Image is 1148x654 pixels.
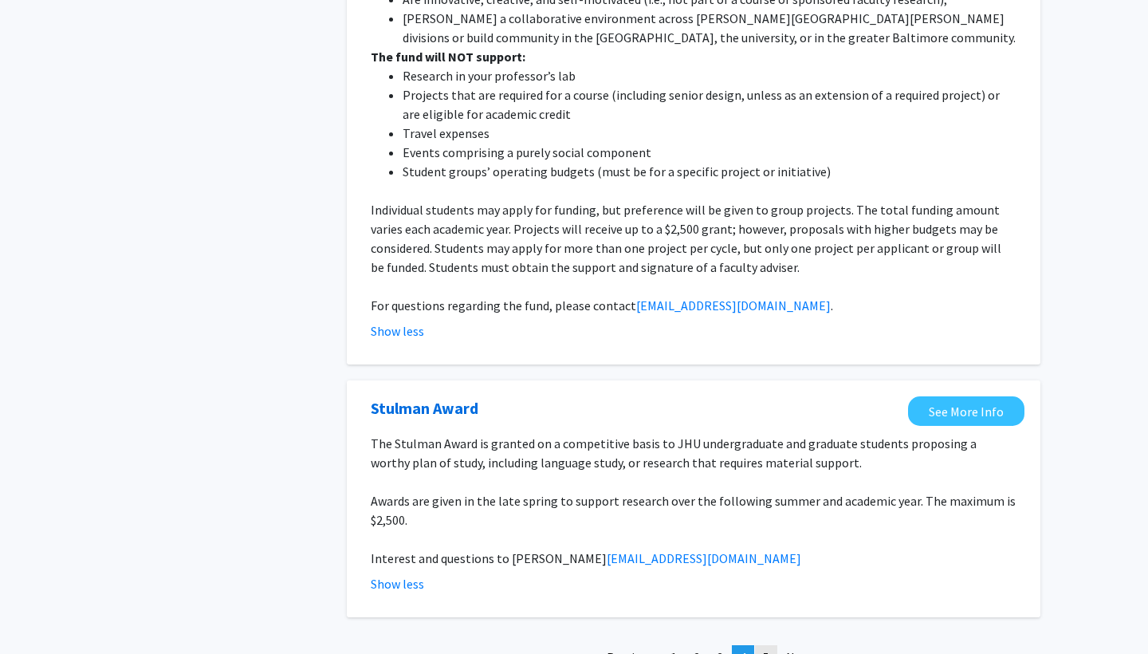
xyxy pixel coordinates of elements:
li: Projects that are required for a course (including senior design, unless as an extension of a req... [403,85,1016,124]
iframe: Chat [12,582,68,642]
a: Opens in a new tab [371,396,478,420]
a: [EMAIL_ADDRESS][DOMAIN_NAME] [607,550,801,566]
li: Events comprising a purely social component [403,143,1016,162]
li: [PERSON_NAME] a collaborative environment across [PERSON_NAME][GEOGRAPHIC_DATA][PERSON_NAME] divi... [403,9,1016,47]
a: Opens in a new tab [908,396,1024,426]
p: For questions regarding the fund, please contact . [371,296,1016,315]
a: [EMAIL_ADDRESS][DOMAIN_NAME] [636,297,831,313]
button: Show less [371,321,424,341]
span: The Stulman Award is granted on a competitive basis to JHU undergraduate and graduate students pr... [371,435,977,471]
li: Travel expenses [403,124,1016,143]
span: Awards are given in the late spring to support research over the following summer and academic ye... [371,493,1016,528]
p: Interest and questions to [PERSON_NAME] [371,549,1016,568]
strong: The fund will NOT support: [371,49,525,65]
li: Student groups’ operating budgets (must be for a specific project or initiative) [403,162,1016,181]
p: Individual students may apply for funding, but preference will be given to group projects. The to... [371,200,1016,277]
button: Show less [371,574,424,593]
li: Research in your professor’s lab [403,66,1016,85]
